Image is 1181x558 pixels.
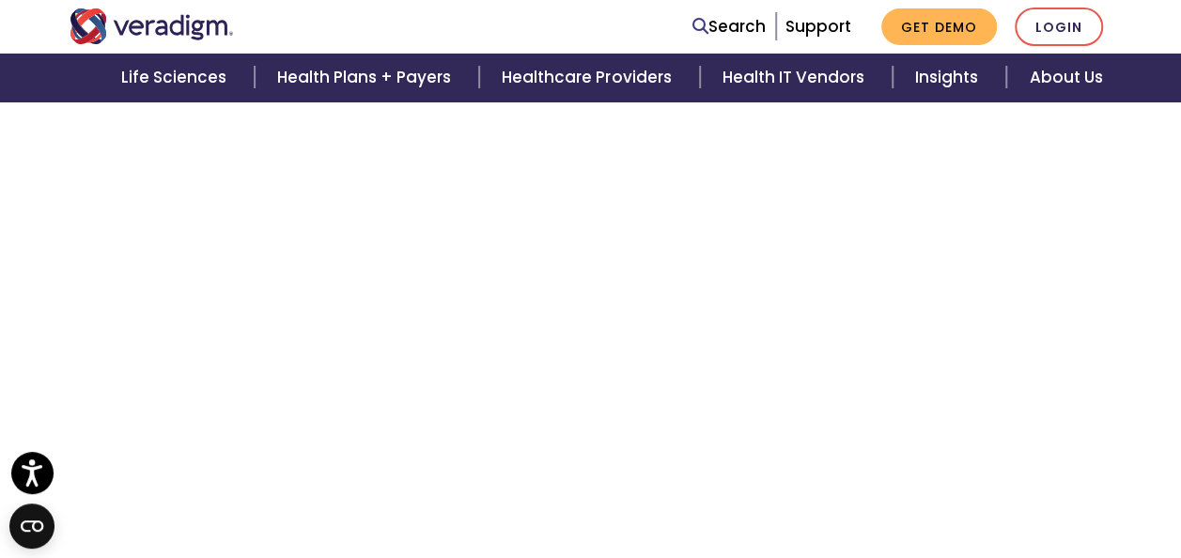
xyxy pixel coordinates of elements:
a: Healthcare Providers [479,54,699,101]
a: Get Demo [881,8,997,45]
a: Health Plans + Payers [255,54,479,101]
a: About Us [1006,54,1125,101]
a: Search [692,14,766,39]
a: Insights [893,54,1006,101]
a: Login [1015,8,1103,46]
a: Support [785,15,851,38]
button: Open CMP widget [9,504,54,549]
a: Health IT Vendors [700,54,893,101]
img: Veradigm logo [70,8,234,44]
a: Life Sciences [99,54,255,101]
